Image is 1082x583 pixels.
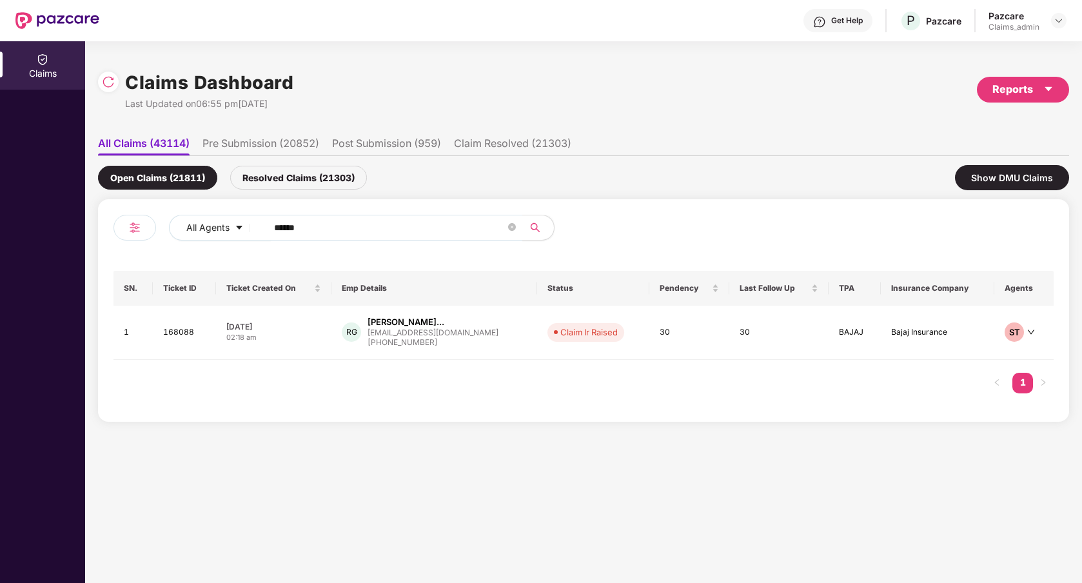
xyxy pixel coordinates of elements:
[368,328,498,337] div: [EMAIL_ADDRESS][DOMAIN_NAME]
[1043,84,1054,94] span: caret-down
[1012,373,1033,392] a: 1
[992,81,1054,97] div: Reports
[1033,373,1054,393] button: right
[202,137,319,155] li: Pre Submission (20852)
[881,271,994,306] th: Insurance Company
[113,271,153,306] th: SN.
[831,15,863,26] div: Get Help
[660,283,709,293] span: Pendency
[98,166,217,190] div: Open Claims (21811)
[454,137,571,155] li: Claim Resolved (21303)
[125,97,293,111] div: Last Updated on 06:55 pm[DATE]
[235,223,244,233] span: caret-down
[332,137,441,155] li: Post Submission (959)
[537,271,650,306] th: Status
[987,373,1007,393] button: left
[987,373,1007,393] li: Previous Page
[907,13,915,28] span: P
[522,222,547,233] span: search
[560,326,618,339] div: Claim Ir Raised
[649,271,729,306] th: Pendency
[226,283,311,293] span: Ticket Created On
[153,271,215,306] th: Ticket ID
[1039,379,1047,386] span: right
[813,15,826,28] img: svg+xml;base64,PHN2ZyBpZD0iSGVscC0zMngzMiIgeG1sbnM9Imh0dHA6Ly93d3cudzMub3JnLzIwMDAvc3ZnIiB3aWR0aD...
[829,271,881,306] th: TPA
[226,321,321,332] div: [DATE]
[186,221,230,235] span: All Agents
[729,271,829,306] th: Last Follow Up
[994,271,1054,306] th: Agents
[508,223,516,231] span: close-circle
[989,10,1039,22] div: Pazcare
[1027,328,1035,336] span: down
[15,12,99,29] img: New Pazcare Logo
[169,215,271,241] button: All Agentscaret-down
[993,379,1001,386] span: left
[649,306,729,360] td: 30
[226,332,321,343] div: 02:18 am
[368,337,498,349] div: [PHONE_NUMBER]
[955,165,1069,190] div: Show DMU Claims
[1054,15,1064,26] img: svg+xml;base64,PHN2ZyBpZD0iRHJvcGRvd24tMzJ4MzIiIHhtbG5zPSJodHRwOi8vd3d3LnczLm9yZy8yMDAwL3N2ZyIgd2...
[989,22,1039,32] div: Claims_admin
[113,306,153,360] td: 1
[1033,373,1054,393] li: Next Page
[98,137,190,155] li: All Claims (43114)
[740,283,809,293] span: Last Follow Up
[216,271,331,306] th: Ticket Created On
[36,53,49,66] img: svg+xml;base64,PHN2ZyBpZD0iQ2xhaW0iIHhtbG5zPSJodHRwOi8vd3d3LnczLm9yZy8yMDAwL3N2ZyIgd2lkdGg9IjIwIi...
[881,306,994,360] td: Bajaj Insurance
[342,322,361,342] div: RG
[153,306,215,360] td: 168088
[729,306,829,360] td: 30
[1005,322,1024,342] div: ST
[1012,373,1033,393] li: 1
[926,15,961,27] div: Pazcare
[102,75,115,88] img: svg+xml;base64,PHN2ZyBpZD0iUmVsb2FkLTMyeDMyIiB4bWxucz0iaHR0cDovL3d3dy53My5vcmcvMjAwMC9zdmciIHdpZH...
[368,316,444,328] div: [PERSON_NAME]...
[829,306,881,360] td: BAJAJ
[230,166,367,190] div: Resolved Claims (21303)
[125,68,293,97] h1: Claims Dashboard
[522,215,555,241] button: search
[331,271,536,306] th: Emp Details
[508,222,516,234] span: close-circle
[127,220,143,235] img: svg+xml;base64,PHN2ZyB4bWxucz0iaHR0cDovL3d3dy53My5vcmcvMjAwMC9zdmciIHdpZHRoPSIyNCIgaGVpZ2h0PSIyNC...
